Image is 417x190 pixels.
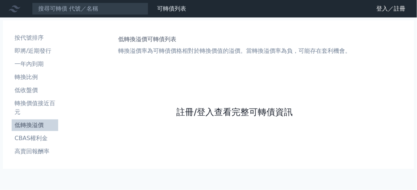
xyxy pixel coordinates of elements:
li: 低收盤價 [12,86,58,95]
a: 登入／註冊 [370,3,411,15]
li: 一年內到期 [12,60,58,68]
a: 一年內到期 [12,58,58,70]
a: 可轉債列表 [157,5,186,12]
li: 轉換比例 [12,73,58,82]
a: 按代號排序 [12,32,58,44]
li: 低轉換溢價 [12,121,58,130]
a: 轉換價值接近百元 [12,98,58,118]
p: 轉換溢價率為可轉債價格相對於轉換價值的溢價。當轉換溢價率為負，可能存在套利機會。 [119,47,351,55]
a: 低轉換溢價 [12,119,58,131]
li: CBAS權利金 [12,134,58,143]
a: 註冊/登入查看完整可轉債資訊 [176,106,293,118]
a: 轉換比例 [12,71,58,83]
a: 低收盤價 [12,84,58,96]
a: 高賣回報酬率 [12,146,58,157]
input: 搜尋可轉債 代號／名稱 [32,3,148,15]
li: 轉換價值接近百元 [12,99,58,116]
li: 高賣回報酬率 [12,147,58,156]
li: 按代號排序 [12,33,58,42]
a: 即將/近期發行 [12,45,58,57]
h1: 低轉換溢價可轉債列表 [119,35,351,44]
a: CBAS權利金 [12,132,58,144]
li: 即將/近期發行 [12,47,58,55]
